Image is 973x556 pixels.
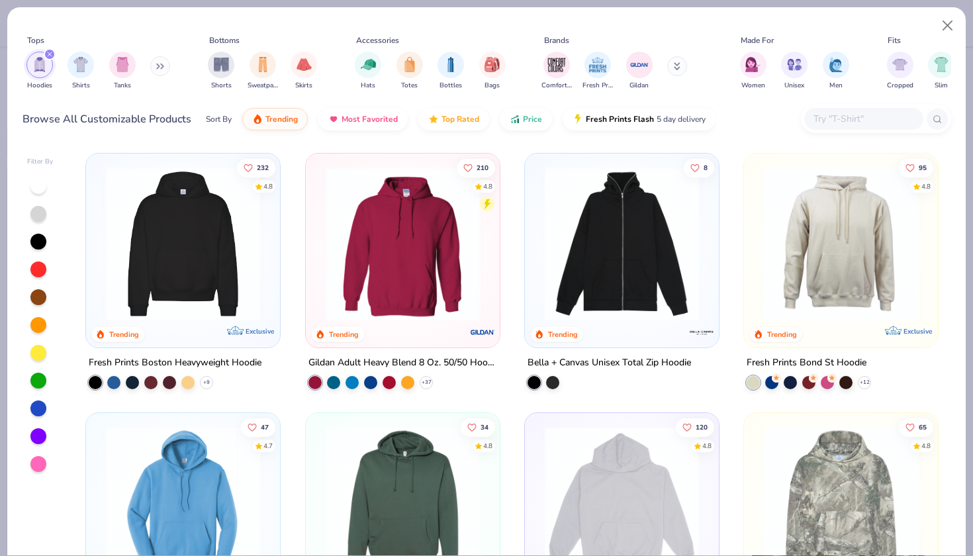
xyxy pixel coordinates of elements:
span: Hoodies [27,81,52,91]
img: Fresh Prints Image [588,55,608,75]
div: filter for Bottles [438,52,464,91]
div: filter for Sweatpants [248,52,278,91]
button: filter button [479,52,506,91]
span: Trending [265,114,298,124]
span: 210 [476,164,488,171]
span: Top Rated [441,114,479,124]
button: Like [456,158,494,177]
div: 4.8 [921,441,931,451]
span: Gildan [629,81,649,91]
img: Men Image [829,57,843,72]
div: Filter By [27,157,54,167]
span: 95 [919,164,927,171]
div: filter for Men [823,52,849,91]
span: Price [523,114,542,124]
span: Hats [361,81,375,91]
div: 4.8 [702,441,712,451]
button: filter button [68,52,94,91]
div: Bottoms [209,34,240,46]
div: filter for Slim [928,52,954,91]
button: Like [899,158,933,177]
div: filter for Tanks [109,52,136,91]
img: Comfort Colors Image [547,55,567,75]
div: Fresh Prints Boston Heavyweight Hoodie [89,355,261,371]
img: Hats Image [361,57,376,72]
span: Most Favorited [342,114,398,124]
span: Sweatpants [248,81,278,91]
span: Exclusive [903,327,932,336]
div: Brands [544,34,569,46]
button: filter button [541,52,572,91]
button: Fresh Prints Flash5 day delivery [563,108,716,130]
span: 232 [257,164,269,171]
span: Cropped [887,81,913,91]
div: filter for Hoodies [26,52,53,91]
div: 4.8 [921,181,931,191]
img: Shorts Image [214,57,229,72]
img: Bella + Canvas logo [688,319,715,346]
div: filter for Bags [479,52,506,91]
button: Like [676,418,714,437]
img: 91acfc32-fd48-4d6b-bdad-a4c1a30ac3fc [99,167,267,321]
img: Women Image [745,57,761,72]
img: TopRated.gif [428,114,439,124]
button: filter button [291,52,317,91]
img: b1a53f37-890a-4b9a-8962-a1b7c70e022e [538,167,706,321]
img: Hoodies Image [32,57,47,72]
button: filter button [26,52,53,91]
button: Like [237,158,275,177]
div: 4.8 [483,181,492,191]
div: filter for Gildan [626,52,653,91]
div: filter for Shorts [208,52,234,91]
div: 4.8 [263,181,273,191]
button: filter button [109,52,136,91]
img: Tanks Image [115,57,130,72]
span: Men [829,81,843,91]
span: + 37 [421,379,431,387]
span: Slim [935,81,948,91]
div: Tops [27,34,44,46]
span: Shorts [211,81,232,91]
button: Price [500,108,552,130]
img: Gildan Image [629,55,649,75]
div: filter for Women [740,52,766,91]
button: filter button [248,52,278,91]
img: Skirts Image [297,57,312,72]
div: 4.8 [483,441,492,451]
div: filter for Shirts [68,52,94,91]
div: Gildan Adult Heavy Blend 8 Oz. 50/50 Hooded Sweatshirt [308,355,497,371]
span: Unisex [784,81,804,91]
button: filter button [823,52,849,91]
button: Top Rated [418,108,489,130]
span: Bottles [440,81,462,91]
span: Tanks [114,81,131,91]
img: Unisex Image [787,57,802,72]
button: Like [684,158,714,177]
span: Shirts [72,81,90,91]
img: Bottles Image [443,57,458,72]
div: filter for Cropped [887,52,913,91]
input: Try "T-Shirt" [812,111,914,126]
div: filter for Skirts [291,52,317,91]
img: trending.gif [252,114,263,124]
div: 4.7 [263,441,273,451]
button: Like [460,418,494,437]
img: Gildan logo [469,319,496,346]
img: 01756b78-01f6-4cc6-8d8a-3c30c1a0c8ac [319,167,486,321]
img: Shirts Image [73,57,89,72]
span: Women [741,81,765,91]
span: 5 day delivery [657,112,706,127]
div: filter for Totes [396,52,423,91]
img: Slim Image [934,57,949,72]
img: Totes Image [402,57,417,72]
span: 34 [480,424,488,431]
img: most_fav.gif [328,114,339,124]
span: Skirts [295,81,312,91]
div: filter for Unisex [781,52,808,91]
div: filter for Hats [355,52,381,91]
button: filter button [781,52,808,91]
span: 65 [919,424,927,431]
div: Bella + Canvas Unisex Total Zip Hoodie [528,355,691,371]
span: Bags [485,81,500,91]
button: filter button [887,52,913,91]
